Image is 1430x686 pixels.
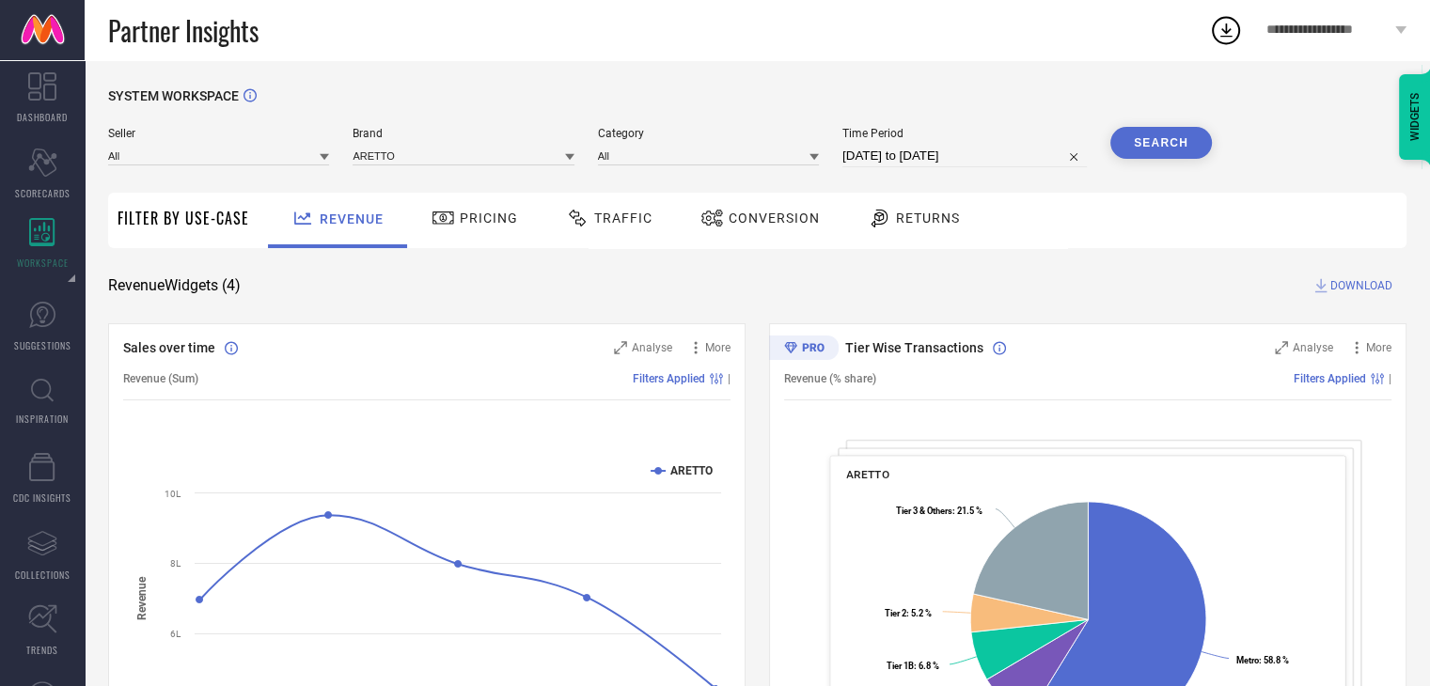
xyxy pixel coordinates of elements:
text: : 5.2 % [885,607,932,617]
span: SCORECARDS [15,186,71,200]
span: Time Period [842,127,1087,140]
text: 8L [170,558,181,569]
span: Revenue (% share) [784,372,876,385]
span: | [1389,372,1391,385]
tspan: Revenue [135,575,149,619]
span: Conversion [729,210,820,226]
span: ARETTO [846,468,889,481]
span: DASHBOARD [17,110,68,124]
text: : 21.5 % [896,506,982,516]
input: Select time period [842,145,1087,167]
svg: Zoom [614,341,627,354]
span: More [705,341,731,354]
div: Premium [769,335,839,364]
span: INSPIRATION [16,412,69,426]
span: Tier Wise Transactions [845,340,983,355]
span: Returns [896,210,960,226]
span: Analyse [1293,341,1333,354]
div: Open download list [1209,13,1243,47]
span: Traffic [594,210,652,226]
span: Analyse [632,341,672,354]
span: CDC INSIGHTS [13,491,71,505]
span: WORKSPACE [17,256,69,270]
span: More [1366,341,1391,354]
span: Partner Insights [108,11,259,50]
button: Search [1110,127,1212,159]
span: Seller [108,127,329,140]
tspan: Metro [1236,655,1259,665]
span: Revenue [320,211,384,226]
span: Category [598,127,819,140]
tspan: Tier 2 [885,607,906,617]
text: : 58.8 % [1236,655,1289,665]
tspan: Tier 1B [887,661,914,671]
span: Filters Applied [633,372,705,385]
span: Revenue (Sum) [123,372,198,385]
span: Filter By Use-Case [118,207,249,229]
tspan: Tier 3 & Others [896,506,952,516]
span: Revenue Widgets ( 4 ) [108,276,241,295]
span: Filters Applied [1294,372,1366,385]
span: SUGGESTIONS [14,338,71,352]
text: 10L [165,489,181,499]
span: COLLECTIONS [15,568,71,582]
span: | [728,372,731,385]
span: TRENDS [26,643,58,657]
span: Pricing [460,210,518,226]
span: SYSTEM WORKSPACE [108,88,239,103]
span: DOWNLOAD [1330,276,1392,295]
text: 6L [170,629,181,639]
span: Sales over time [123,340,215,355]
text: ARETTO [670,464,713,477]
text: : 6.8 % [887,661,939,671]
span: Brand [353,127,574,140]
svg: Zoom [1275,341,1288,354]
